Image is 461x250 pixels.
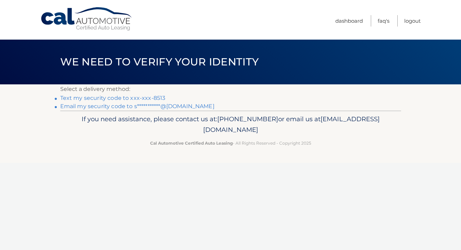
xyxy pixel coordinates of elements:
[65,139,397,147] p: - All Rights Reserved - Copyright 2025
[150,140,233,146] strong: Cal Automotive Certified Auto Leasing
[40,7,133,31] a: Cal Automotive
[335,15,363,27] a: Dashboard
[60,95,166,101] a: Text my security code to xxx-xxx-8513
[217,115,278,123] span: [PHONE_NUMBER]
[378,15,389,27] a: FAQ's
[404,15,421,27] a: Logout
[65,114,397,136] p: If you need assistance, please contact us at: or email us at
[60,84,401,94] p: Select a delivery method:
[60,55,259,68] span: We need to verify your identity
